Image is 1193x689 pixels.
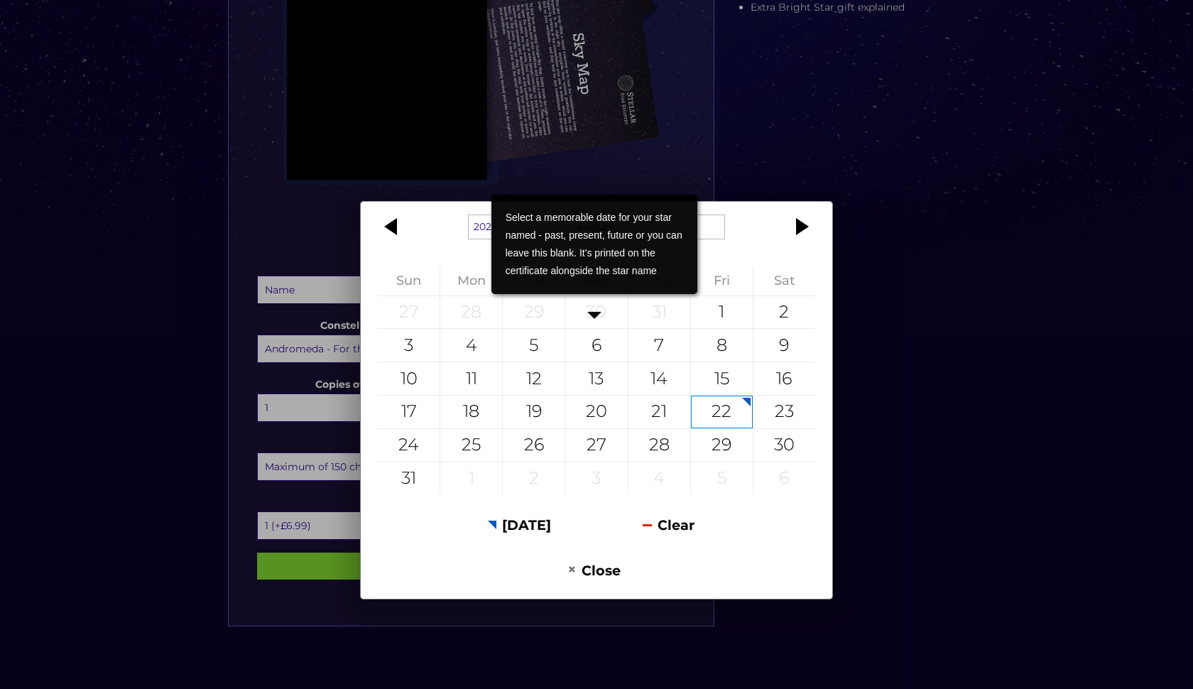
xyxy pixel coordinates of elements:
div: 28 August 2025 [628,429,690,462]
button: Clear [596,507,741,542]
div: 28 July 2025 [440,296,502,329]
div: 24 August 2025 [378,429,440,462]
div: 30 August 2025 [753,429,815,462]
div: 26 August 2025 [503,429,565,462]
div: 25 August 2025 [440,429,502,462]
div: 11 August 2025 [440,362,502,395]
div: 12 August 2025 [503,362,565,395]
div: 22 August 2025 [691,396,753,428]
select: Select a year [468,215,567,239]
div: 13 August 2025 [565,362,627,395]
div: 19 August 2025 [503,396,565,428]
div: 5 August 2025 [503,329,565,362]
div: 29 August 2025 [691,429,753,462]
div: 27 July 2025 [378,296,440,329]
button: Close [522,553,666,588]
div: 6 September 2025 [753,462,815,495]
div: 2 August 2025 [753,296,815,329]
div: 8 August 2025 [691,329,753,362]
div: 4 August 2025 [440,329,502,362]
div: 17 August 2025 [378,396,440,428]
div: 1 September 2025 [440,462,502,495]
div: 20 August 2025 [565,396,627,428]
div: 3 August 2025 [378,329,440,362]
div: 9 August 2025 [753,329,815,362]
div: 16 August 2025 [753,362,815,395]
th: Friday [690,266,753,295]
div: 1 August 2025 [691,296,753,329]
div: 31 August 2025 [378,462,440,495]
div: 10 August 2025 [378,362,440,395]
div: 6 August 2025 [565,329,627,362]
div: 7 August 2025 [628,329,690,362]
div: 14 August 2025 [628,362,690,395]
div: 4 September 2025 [628,462,690,495]
th: Sunday [378,266,440,295]
div: 18 August 2025 [440,396,502,428]
div: 15 August 2025 [691,362,753,395]
th: Monday [440,266,503,295]
div: Select a memorable date for your star named - past, present, future or you can leave this blank. ... [491,195,697,294]
div: 2 September 2025 [503,462,565,495]
div: 23 August 2025 [753,396,815,428]
div: 21 August 2025 [628,396,690,428]
div: 5 September 2025 [691,462,753,495]
div: 27 August 2025 [565,429,627,462]
button: [DATE] [447,507,592,542]
div: 3 September 2025 [565,462,627,495]
th: Saturday [753,266,815,295]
